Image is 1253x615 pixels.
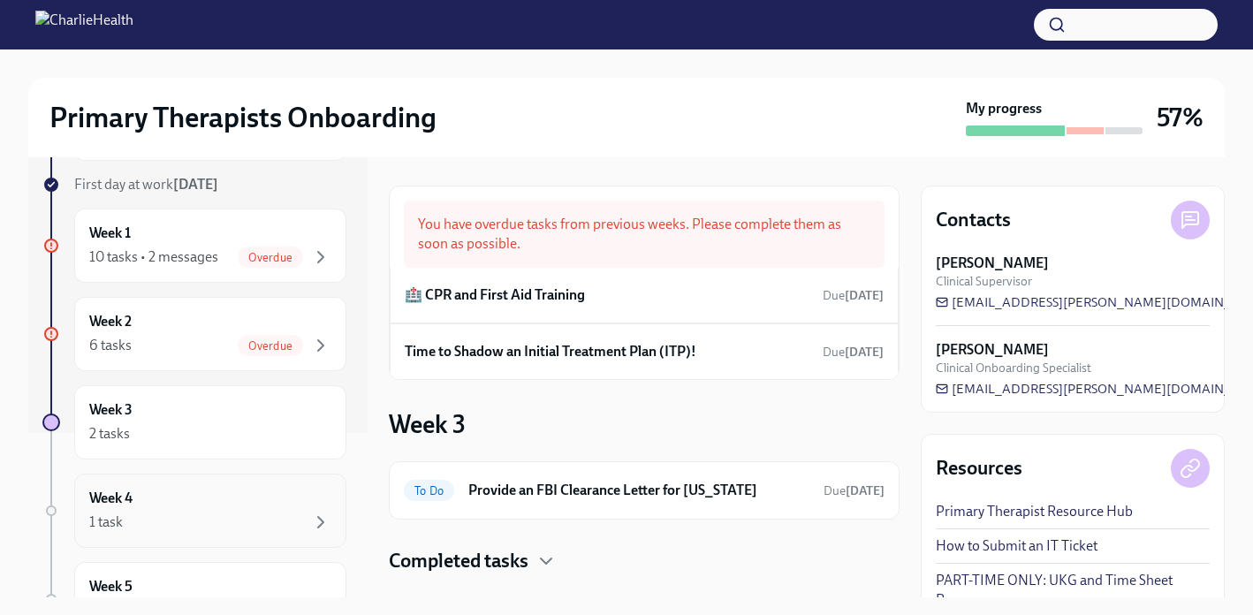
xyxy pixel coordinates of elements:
[936,273,1032,290] span: Clinical Supervisor
[405,338,884,365] a: Time to Shadow an Initial Treatment Plan (ITP)!Due[DATE]
[966,99,1042,118] strong: My progress
[823,344,884,361] span: August 23rd, 2025 10:00
[823,345,884,360] span: Due
[1157,102,1204,133] h3: 57%
[845,345,884,360] strong: [DATE]
[89,424,130,444] div: 2 tasks
[42,175,346,194] a: First day at work[DATE]
[74,176,218,193] span: First day at work
[845,288,884,303] strong: [DATE]
[89,400,133,420] h6: Week 3
[404,484,454,497] span: To Do
[936,536,1097,556] a: How to Submit an IT Ticket
[936,340,1049,360] strong: [PERSON_NAME]
[42,209,346,283] a: Week 110 tasks • 2 messagesOverdue
[936,571,1210,610] a: PART-TIME ONLY: UKG and Time Sheet Resource
[89,512,123,532] div: 1 task
[389,548,528,574] h4: Completed tasks
[35,11,133,39] img: CharlieHealth
[89,312,132,331] h6: Week 2
[405,285,585,305] h6: 🏥 CPR and First Aid Training
[42,474,346,548] a: Week 41 task
[936,254,1049,273] strong: [PERSON_NAME]
[238,339,303,353] span: Overdue
[42,385,346,459] a: Week 32 tasks
[49,100,437,135] h2: Primary Therapists Onboarding
[238,251,303,264] span: Overdue
[42,297,346,371] a: Week 26 tasksOverdue
[89,224,131,243] h6: Week 1
[824,482,885,499] span: September 18th, 2025 10:00
[173,176,218,193] strong: [DATE]
[936,455,1022,482] h4: Resources
[89,577,133,596] h6: Week 5
[404,201,885,268] div: You have overdue tasks from previous weeks. Please complete them as soon as possible.
[389,548,900,574] div: Completed tasks
[846,483,885,498] strong: [DATE]
[468,481,809,500] h6: Provide an FBI Clearance Letter for [US_STATE]
[823,287,884,304] span: August 23rd, 2025 10:00
[404,476,885,505] a: To DoProvide an FBI Clearance Letter for [US_STATE]Due[DATE]
[824,483,885,498] span: Due
[936,502,1133,521] a: Primary Therapist Resource Hub
[823,288,884,303] span: Due
[89,489,133,508] h6: Week 4
[89,247,218,267] div: 10 tasks • 2 messages
[89,336,132,355] div: 6 tasks
[389,408,466,440] h3: Week 3
[405,342,696,361] h6: Time to Shadow an Initial Treatment Plan (ITP)!
[936,360,1091,376] span: Clinical Onboarding Specialist
[405,282,884,308] a: 🏥 CPR and First Aid TrainingDue[DATE]
[936,207,1011,233] h4: Contacts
